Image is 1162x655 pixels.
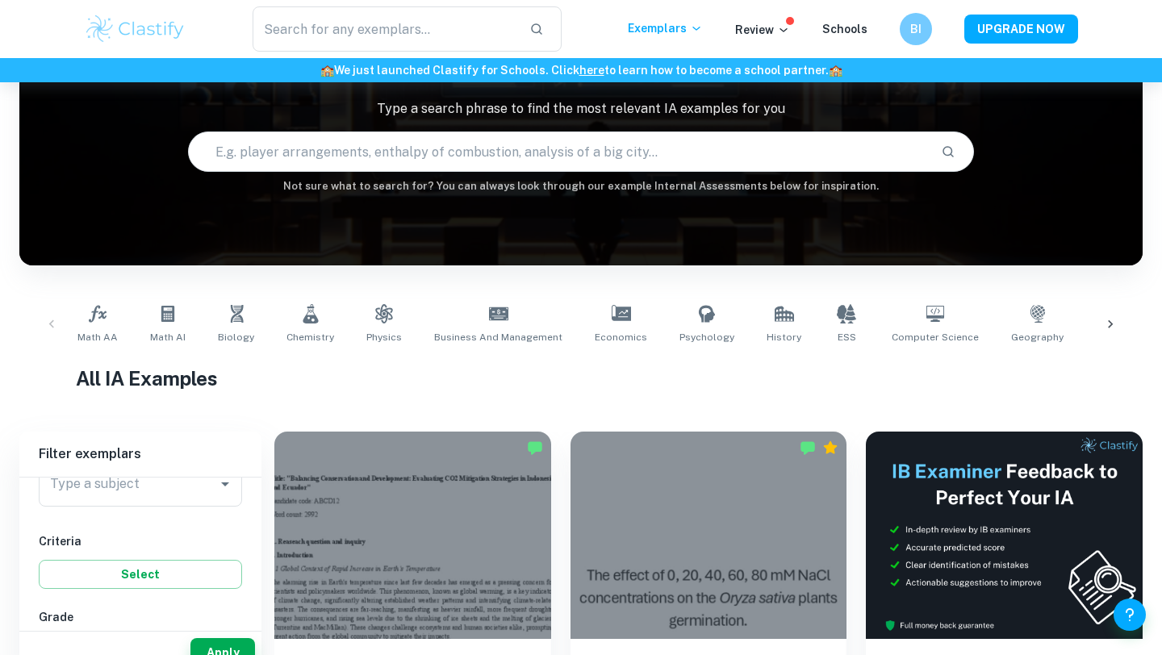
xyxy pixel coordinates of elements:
span: Biology [218,330,254,344]
div: Premium [822,440,838,456]
button: Search [934,138,962,165]
span: 🏫 [320,64,334,77]
img: Clastify logo [84,13,186,45]
img: Marked [527,440,543,456]
h6: BI [907,20,926,38]
span: Economics [595,330,647,344]
h6: Not sure what to search for? You can always look through our example Internal Assessments below f... [19,178,1143,194]
a: Schools [822,23,867,35]
p: Type a search phrase to find the most relevant IA examples for you [19,99,1143,119]
p: Exemplars [628,19,703,37]
h6: Criteria [39,532,242,550]
span: Math AA [77,330,118,344]
span: Physics [366,330,402,344]
button: BI [900,13,932,45]
input: E.g. player arrangements, enthalpy of combustion, analysis of a big city... [189,129,928,174]
h6: Grade [39,608,242,626]
span: Computer Science [892,330,979,344]
span: Psychology [679,330,734,344]
h6: We just launched Clastify for Schools. Click to learn how to become a school partner. [3,61,1159,79]
img: Marked [800,440,816,456]
button: Open [214,473,236,495]
button: Select [39,560,242,589]
img: Thumbnail [866,432,1143,639]
button: UPGRADE NOW [964,15,1078,44]
span: Geography [1011,330,1064,344]
span: ESS [838,330,856,344]
span: Math AI [150,330,186,344]
span: Business and Management [434,330,562,344]
h1: All IA Examples [76,364,1087,393]
span: History [767,330,801,344]
input: Search for any exemplars... [253,6,516,52]
span: 🏫 [829,64,842,77]
span: Chemistry [286,330,334,344]
button: Help and Feedback [1114,599,1146,631]
p: Review [735,21,790,39]
a: here [579,64,604,77]
h6: Filter exemplars [19,432,261,477]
